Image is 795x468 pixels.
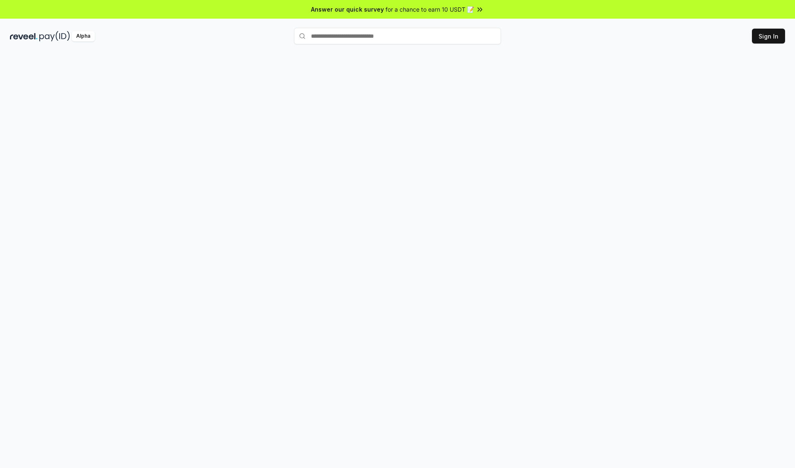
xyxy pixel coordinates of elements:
img: reveel_dark [10,31,38,41]
span: for a chance to earn 10 USDT 📝 [385,5,474,14]
button: Sign In [752,29,785,44]
img: pay_id [39,31,70,41]
div: Alpha [72,31,95,41]
span: Answer our quick survey [311,5,384,14]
